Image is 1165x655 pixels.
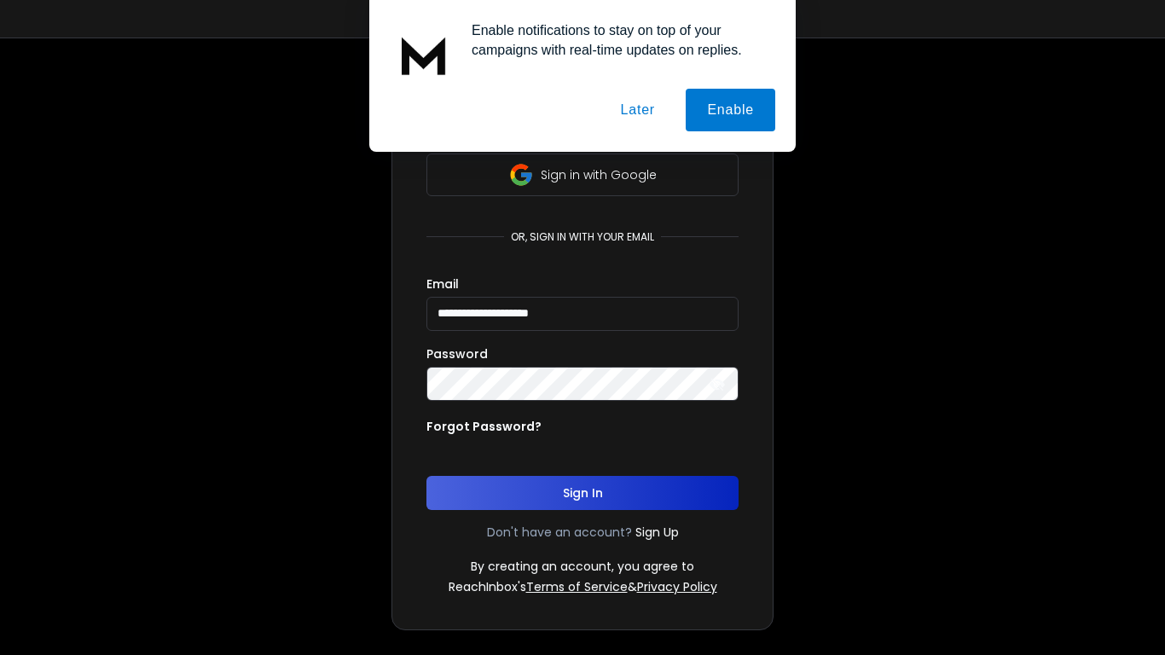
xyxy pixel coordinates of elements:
[686,89,775,131] button: Enable
[426,418,542,435] p: Forgot Password?
[637,578,717,595] a: Privacy Policy
[390,20,458,89] img: notification icon
[599,89,675,131] button: Later
[541,166,657,183] p: Sign in with Google
[426,278,459,290] label: Email
[426,154,739,196] button: Sign in with Google
[487,524,632,541] p: Don't have an account?
[426,476,739,510] button: Sign In
[458,20,775,60] div: Enable notifications to stay on top of your campaigns with real-time updates on replies.
[449,578,717,595] p: ReachInbox's &
[526,578,628,595] a: Terms of Service
[504,230,661,244] p: or, sign in with your email
[426,348,488,360] label: Password
[471,558,694,575] p: By creating an account, you agree to
[635,524,679,541] a: Sign Up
